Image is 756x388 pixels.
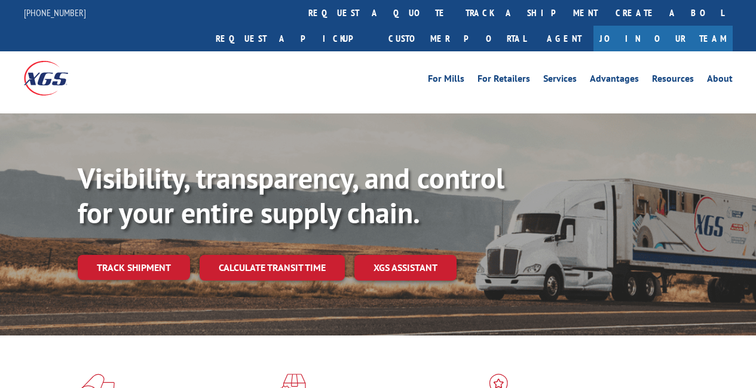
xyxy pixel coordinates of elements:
[590,74,639,87] a: Advantages
[652,74,694,87] a: Resources
[535,26,593,51] a: Agent
[24,7,86,19] a: [PHONE_NUMBER]
[593,26,733,51] a: Join Our Team
[200,255,345,281] a: Calculate transit time
[78,255,190,280] a: Track shipment
[379,26,535,51] a: Customer Portal
[78,159,504,231] b: Visibility, transparency, and control for your entire supply chain.
[428,74,464,87] a: For Mills
[207,26,379,51] a: Request a pickup
[354,255,457,281] a: XGS ASSISTANT
[478,74,530,87] a: For Retailers
[543,74,577,87] a: Services
[707,74,733,87] a: About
